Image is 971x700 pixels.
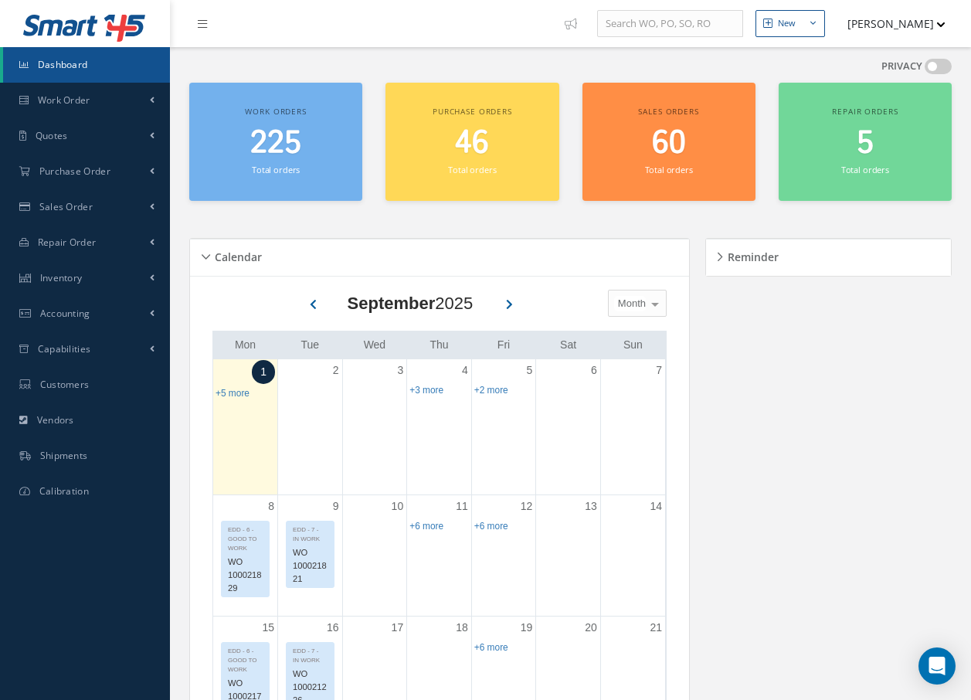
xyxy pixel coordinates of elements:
a: September 13, 2025 [582,495,600,518]
td: September 6, 2025 [536,359,601,495]
span: Purchase orders [433,106,512,117]
span: Repair orders [832,106,898,117]
td: September 13, 2025 [536,494,601,617]
span: Calibration [39,484,89,498]
label: PRIVACY [881,59,922,74]
span: Dashboard [38,58,88,71]
td: September 11, 2025 [407,494,472,617]
a: Tuesday [298,335,323,355]
b: September [348,294,436,313]
small: Total orders [252,164,300,175]
a: September 9, 2025 [330,495,342,518]
a: September 8, 2025 [265,495,277,518]
a: September 1, 2025 [252,360,275,384]
td: September 2, 2025 [278,359,343,495]
a: September 12, 2025 [518,495,536,518]
a: Work orders 225 Total orders [189,83,362,201]
td: September 14, 2025 [600,494,665,617]
span: Sales Order [39,200,93,213]
a: Wednesday [361,335,389,355]
div: WO 100021829 [222,553,269,596]
span: 60 [652,121,686,165]
a: September 15, 2025 [259,617,277,639]
td: September 12, 2025 [471,494,536,617]
a: Show 6 more events [474,642,508,653]
a: Saturday [557,335,579,355]
span: Customers [40,378,90,391]
span: Vendors [37,413,74,426]
div: EDD - 7 - IN WORK [287,643,334,665]
small: Total orders [448,164,496,175]
a: Sales orders 60 Total orders [582,83,755,201]
span: Capabilities [38,342,91,355]
span: Inventory [40,271,83,284]
a: Monday [232,335,259,355]
div: EDD - 7 - IN WORK [287,522,334,544]
div: WO 100021821 [287,544,334,587]
a: September 4, 2025 [459,359,471,382]
a: September 20, 2025 [582,617,600,639]
a: Show 3 more events [409,385,443,396]
div: Open Intercom Messenger [918,647,956,685]
div: EDD - 6 - GOOD TO WORK [222,643,269,675]
span: 5 [857,121,874,165]
button: New [755,10,825,37]
a: Sunday [620,335,646,355]
span: Quotes [36,129,68,142]
a: September 2, 2025 [330,359,342,382]
a: September 5, 2025 [524,359,536,382]
h5: Reminder [723,246,779,264]
span: Accounting [40,307,90,320]
td: September 5, 2025 [471,359,536,495]
td: September 8, 2025 [213,494,278,617]
small: Total orders [841,164,889,175]
input: Search WO, PO, SO, RO [597,10,743,38]
a: Show 2 more events [474,385,508,396]
button: [PERSON_NAME] [833,8,946,39]
span: Work orders [245,106,306,117]
td: September 9, 2025 [278,494,343,617]
td: September 4, 2025 [407,359,472,495]
td: September 1, 2025 [213,359,278,495]
span: 46 [455,121,489,165]
h5: Calendar [210,246,262,264]
a: Thursday [426,335,451,355]
a: September 3, 2025 [394,359,406,382]
td: September 7, 2025 [600,359,665,495]
a: September 14, 2025 [647,495,665,518]
div: 2025 [348,291,474,316]
td: September 10, 2025 [342,494,407,617]
span: Month [614,296,646,311]
a: Friday [494,335,513,355]
a: September 7, 2025 [653,359,665,382]
a: Repair orders 5 Total orders [779,83,952,201]
a: September 10, 2025 [389,495,407,518]
a: September 16, 2025 [324,617,342,639]
a: Show 5 more events [216,388,250,399]
a: September 6, 2025 [588,359,600,382]
span: Repair Order [38,236,97,249]
a: Show 6 more events [409,521,443,532]
span: Work Order [38,93,90,107]
div: EDD - 6 - GOOD TO WORK [222,522,269,553]
div: New [778,17,796,30]
a: September 11, 2025 [453,495,471,518]
a: September 21, 2025 [647,617,665,639]
span: Purchase Order [39,165,110,178]
a: Dashboard [3,47,170,83]
td: September 3, 2025 [342,359,407,495]
a: September 19, 2025 [518,617,536,639]
a: Purchase orders 46 Total orders [385,83,558,201]
span: Sales orders [638,106,698,117]
a: September 17, 2025 [389,617,407,639]
small: Total orders [645,164,693,175]
a: September 18, 2025 [453,617,471,639]
span: Shipments [40,449,88,462]
a: Show 6 more events [474,521,508,532]
span: 225 [250,121,301,165]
